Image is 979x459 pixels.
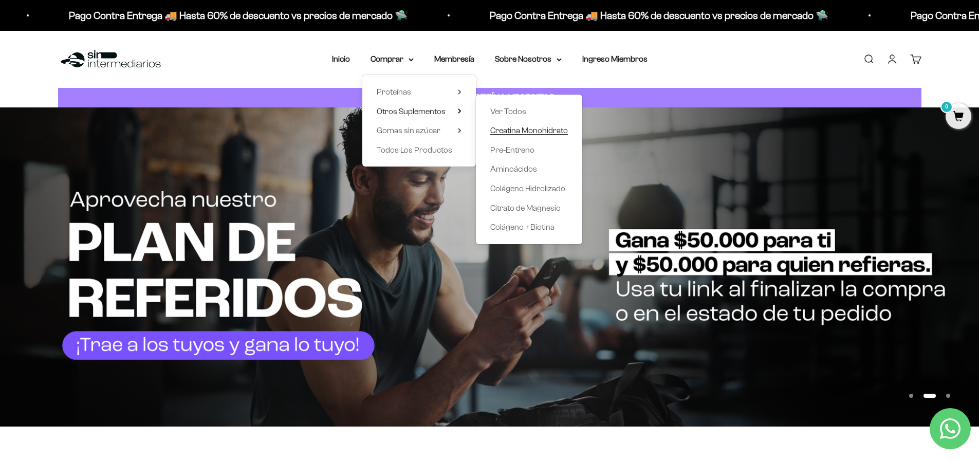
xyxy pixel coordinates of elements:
span: Aminoácidos [490,164,537,173]
span: Citrato de Magnesio [490,204,561,212]
a: Creatina Monohidrato [490,124,568,137]
a: Ver Todos [490,105,568,118]
span: Colágeno Hidrolizado [490,184,565,193]
span: Gomas sin azúcar [377,126,440,135]
a: Citrato de Magnesio [490,201,568,215]
a: Pre-Entreno [490,143,568,157]
summary: Comprar [371,52,414,66]
span: Otros Suplementos [377,107,446,116]
mark: 0 [940,101,953,113]
summary: Otros Suplementos [377,105,461,118]
span: Pre-Entreno [490,145,534,154]
a: Aminoácidos [490,162,568,176]
a: Colágeno + Biotina [490,221,568,234]
a: Colágeno Hidrolizado [490,182,568,195]
a: 0 [946,112,971,123]
p: Pago Contra Entrega 🚚 Hasta 60% de descuento vs precios de mercado 🛸 [486,7,825,24]
summary: Sobre Nosotros [495,52,562,66]
summary: Gomas sin azúcar [377,124,461,137]
span: Proteínas [377,87,411,96]
span: Colágeno + Biotina [490,223,555,231]
span: Todos Los Productos [377,145,452,154]
a: Todos Los Productos [377,143,461,157]
span: Creatina Monohidrato [490,126,568,135]
a: Ingreso Miembros [582,54,648,63]
a: Inicio [332,54,350,63]
summary: Proteínas [377,85,461,99]
a: Membresía [434,54,474,63]
span: Ver Todos [490,107,526,116]
p: Pago Contra Entrega 🚚 Hasta 60% de descuento vs precios de mercado 🛸 [65,7,404,24]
